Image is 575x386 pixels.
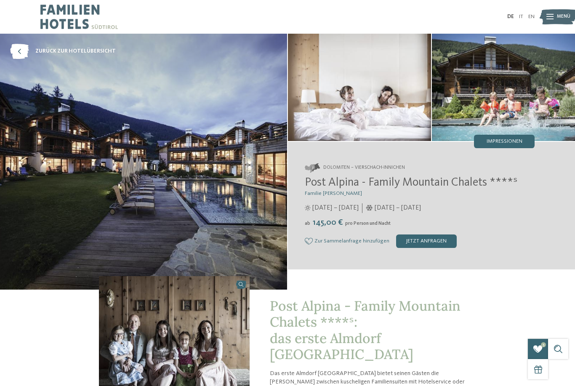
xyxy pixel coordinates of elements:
[366,205,373,211] i: Öffnungszeiten im Winter
[305,191,362,196] span: Familie [PERSON_NAME]
[305,205,311,211] i: Öffnungszeiten im Sommer
[528,14,535,19] a: EN
[305,177,517,189] span: Post Alpina - Family Mountain Chalets ****ˢ
[375,203,421,213] span: [DATE] – [DATE]
[541,342,546,347] span: 5
[10,44,116,59] a: zurück zur Hotelübersicht
[312,203,359,213] span: [DATE] – [DATE]
[345,221,391,226] span: pro Person und Nacht
[487,139,522,144] span: Impressionen
[507,14,514,19] a: DE
[270,297,461,363] span: Post Alpina - Family Mountain Chalets ****ˢ: das erste Almdorf [GEOGRAPHIC_DATA]
[557,13,570,20] span: Menü
[323,165,405,171] span: Dolomiten – Vierschach-Innichen
[314,238,389,244] span: Zur Sammelanfrage hinzufügen
[305,221,310,226] span: ab
[396,234,457,248] div: jetzt anfragen
[432,34,575,141] img: Das Familienhotel in Innichen mit Almdorf-Flair
[519,14,523,19] a: IT
[35,48,116,55] span: zurück zur Hotelübersicht
[288,34,431,141] img: Das Familienhotel in Innichen mit Almdorf-Flair
[311,218,344,227] span: 145,00 €
[528,339,548,359] a: 5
